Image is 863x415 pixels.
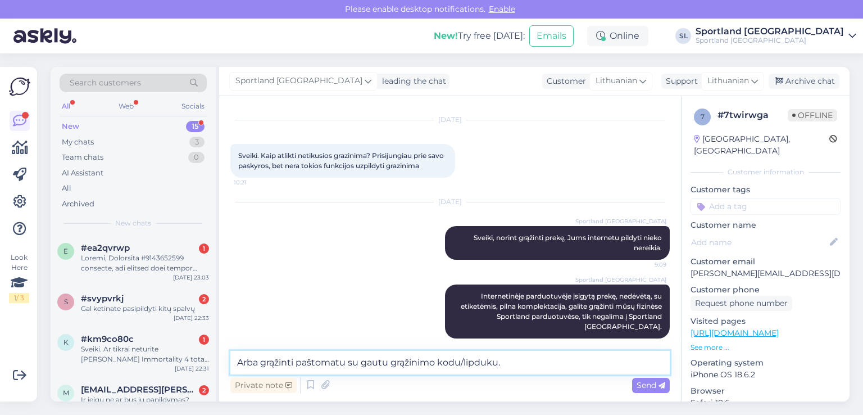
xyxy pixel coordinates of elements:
span: Sveiki. Kaip atlikti netikusios grazinima? Prisijungiau prie savo paskyros, bet nera tokios funkc... [238,151,446,170]
span: e [63,247,68,255]
p: iPhone OS 18.6.2 [691,369,841,381]
input: Add name [691,236,828,249]
span: #svypvrkj [81,294,124,304]
span: 10:21 [234,178,276,187]
img: Askly Logo [9,76,30,97]
span: 9:09 [624,339,666,348]
div: Look Here [9,252,29,303]
div: My chats [62,137,94,148]
span: majus.miscikas@gmail.com [81,385,198,395]
span: k [63,338,69,346]
p: Visited pages [691,315,841,327]
div: 1 [199,335,209,345]
div: [DATE] [230,115,670,125]
div: Gal ketinate pasipildyti kitų spalvų [81,304,209,314]
p: See more ... [691,342,841,353]
p: [PERSON_NAME][EMAIL_ADDRESS][DOMAIN_NAME] [691,268,841,279]
span: New chats [115,218,151,228]
span: 9:09 [624,260,666,269]
p: Customer name [691,219,841,231]
span: #km9co80c [81,334,134,344]
input: Add a tag [691,198,841,215]
div: Customer [542,75,586,87]
div: Archived [62,199,94,210]
span: 7 [701,112,705,121]
div: All [60,99,72,114]
span: Enable [485,4,519,14]
span: Sportland [GEOGRAPHIC_DATA] [575,276,666,284]
div: Sportland [GEOGRAPHIC_DATA] [696,36,844,45]
div: [DATE] 22:31 [175,364,209,373]
div: New [62,121,79,132]
div: [DATE] 22:33 [174,314,209,322]
b: New! [434,30,458,41]
span: Lithuanian [707,75,749,87]
div: 1 / 3 [9,293,29,303]
div: [GEOGRAPHIC_DATA], [GEOGRAPHIC_DATA] [694,133,829,157]
div: 1 [199,243,209,254]
div: Sportland [GEOGRAPHIC_DATA] [696,27,844,36]
p: Safari 18.6 [691,397,841,409]
div: 2 [199,294,209,304]
div: # 7twirwga [717,109,788,122]
div: [DATE] 23:03 [173,273,209,282]
button: Emails [529,25,574,47]
p: Browser [691,385,841,397]
div: Ir jeigu ne ar bus ju papildymas? [81,395,209,405]
div: Try free [DATE]: [434,29,525,43]
span: Sportland [GEOGRAPHIC_DATA] [235,75,362,87]
div: Loremi, Dolorsita #9143652599 consecte, adi elitsed doei tempor incididu ut laboree dolor m aliqu... [81,253,209,273]
div: Socials [179,99,207,114]
a: [URL][DOMAIN_NAME] [691,328,779,338]
div: Web [116,99,136,114]
span: Sportland [GEOGRAPHIC_DATA] [575,217,666,225]
div: 15 [186,121,205,132]
span: Search customers [70,77,141,89]
div: leading the chat [378,75,446,87]
span: m [63,389,69,397]
span: Lithuanian [596,75,637,87]
div: Request phone number [691,296,792,311]
span: s [64,297,68,306]
div: All [62,183,71,194]
span: Send [637,380,665,390]
div: 2 [199,385,209,395]
p: Customer phone [691,284,841,296]
p: Customer tags [691,184,841,196]
div: Support [661,75,698,87]
div: Online [587,26,648,46]
div: SL [675,28,691,44]
div: Sveiki. Ar tikrai neturite [PERSON_NAME] Immortality 4 total orange/bright crimson/black 41 dydžio? [81,344,209,364]
a: Sportland [GEOGRAPHIC_DATA]Sportland [GEOGRAPHIC_DATA] [696,27,856,45]
p: Customer email [691,256,841,268]
span: Sveiki, norint grąžinti prekę, Jums internetu pildyti nieko nereikia. [474,233,664,252]
textarea: Arba grąžinti paštomatu su gautu grąžinimo kodu/lipduku. [230,351,670,375]
div: AI Assistant [62,168,103,179]
div: Customer information [691,167,841,177]
div: Team chats [62,152,103,163]
p: Operating system [691,357,841,369]
div: 0 [188,152,205,163]
div: Archive chat [769,74,839,89]
div: 3 [189,137,205,148]
span: Offline [788,109,837,121]
span: #ea2qvrwp [81,243,130,253]
span: Internetinėje parduotuvėje įsigytą prekę, nedėvėtą, su etiketėmis, pilna komplektacija, galite gr... [461,292,664,331]
div: Private note [230,378,297,393]
div: [DATE] [230,197,670,207]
